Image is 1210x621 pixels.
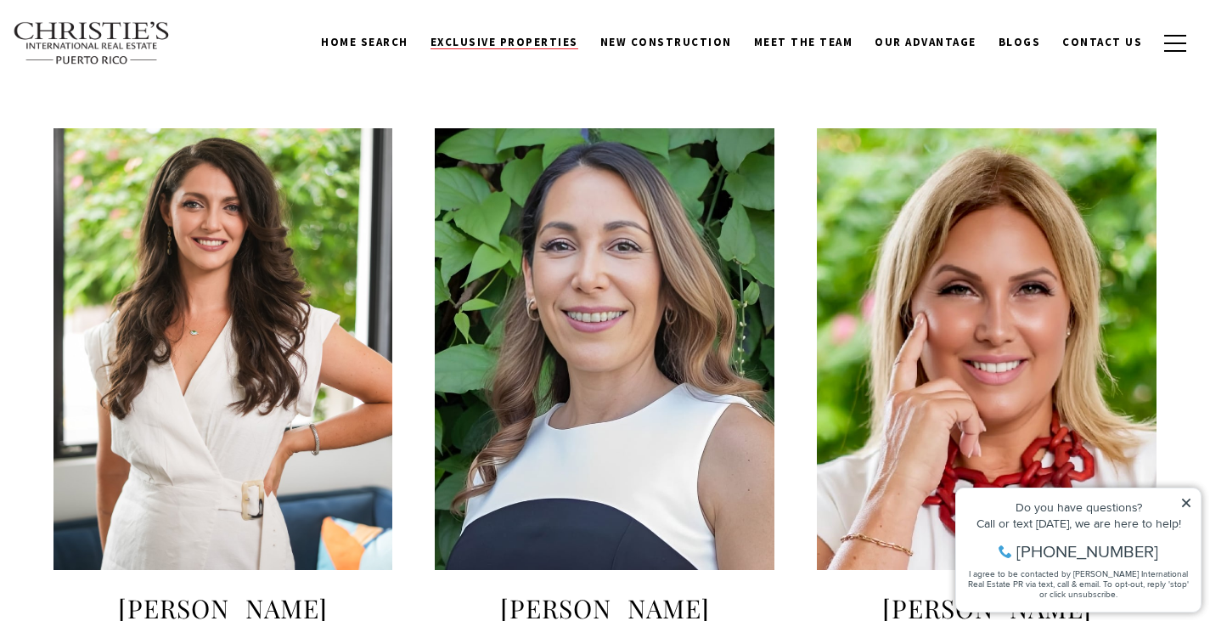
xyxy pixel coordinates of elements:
div: Do you have questions? [18,38,245,50]
span: I agree to be contacted by [PERSON_NAME] International Real Estate PR via text, call & email. To ... [21,104,242,137]
a: Exclusive Properties [419,26,589,59]
span: Blogs [999,35,1041,49]
a: Home Search [310,26,419,59]
div: Call or text [DATE], we are here to help! [18,54,245,66]
a: Our Advantage [864,26,988,59]
span: Exclusive Properties [431,35,578,49]
span: Our Advantage [875,35,976,49]
span: [PHONE_NUMBER] [70,80,211,97]
a: New Construction [589,26,743,59]
img: Christie's International Real Estate text transparent background [13,21,171,65]
a: Contact Us [1051,26,1153,59]
button: button [1153,19,1197,68]
a: Blogs [988,26,1052,59]
span: New Construction [600,35,732,49]
span: Contact Us [1062,35,1142,49]
a: Meet the Team [743,26,864,59]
